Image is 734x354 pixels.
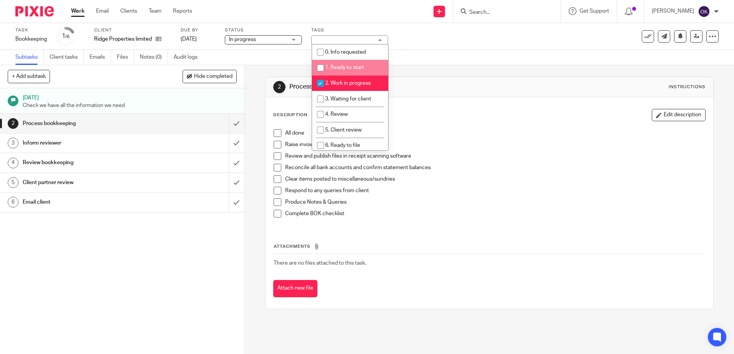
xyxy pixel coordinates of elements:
img: svg%3E [698,5,710,18]
small: /6 [65,35,70,39]
h1: Client partner review [23,177,155,188]
img: Pixie [15,6,54,16]
span: Attachments [274,244,311,249]
span: 3. Waiting for client [325,96,371,102]
button: Hide completed [183,70,237,83]
p: Description [273,112,307,118]
span: [DATE] [181,36,197,42]
p: [PERSON_NAME] [652,7,694,15]
label: Client [94,27,171,33]
h1: [DATE] [23,92,237,102]
span: Get Support [580,8,609,14]
span: Hide completed [194,74,232,80]
span: In progress [229,37,256,42]
button: + Add subtask [8,70,50,83]
div: 2 [273,81,286,93]
a: Clients [120,7,137,15]
h1: Inform reviewer [23,137,155,149]
h1: Review bookkeeping [23,157,155,168]
button: Attach new file [273,280,317,297]
p: Produce Notes & Queries [285,198,705,206]
p: Respond to any queries from client [285,187,705,194]
a: Files [117,50,134,65]
span: 4. Review [325,112,348,117]
h1: Email client [23,196,155,208]
span: 2. Work in progress [325,81,371,86]
a: Team [149,7,161,15]
div: Bookkeeping [15,35,47,43]
input: Search [468,9,538,16]
label: Task [15,27,47,33]
a: Client tasks [50,50,84,65]
p: Check we have all the information we need [23,102,237,109]
div: 1 [62,32,70,41]
h1: Process bookkeeping [23,118,155,129]
a: Work [71,7,85,15]
div: 6 [8,197,18,207]
span: 6. Ready to file [325,143,360,148]
a: Email [96,7,109,15]
label: Due by [181,27,215,33]
button: Edit description [652,109,706,121]
a: Reports [173,7,192,15]
p: Raise invoices (If needed) [285,141,705,148]
p: Reconcile all bank accounts and confirm statement balances [285,164,705,171]
span: 5. Client review [325,127,362,133]
span: 1. Ready to start [325,65,364,70]
p: Clear items posted to miscellaneous/sundries [285,175,705,183]
label: Status [225,27,302,33]
a: Notes (0) [140,50,168,65]
p: Complete BOK checklist [285,210,705,217]
div: 3 [8,138,18,148]
div: 5 [8,177,18,188]
span: 0. Info requested [325,49,366,55]
div: 4 [8,158,18,168]
a: Emails [90,50,111,65]
div: 2 [8,118,18,129]
p: All done [285,129,705,137]
a: Audit logs [174,50,203,65]
a: Subtasks [15,50,44,65]
h1: Process bookkeeping [289,83,506,91]
span: There are no files attached to this task. [274,260,366,266]
p: Ridge Properties limited [94,35,152,43]
div: Instructions [669,84,706,90]
p: Review and publish files in receipt scanning software [285,152,705,160]
label: Tags [311,27,388,33]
